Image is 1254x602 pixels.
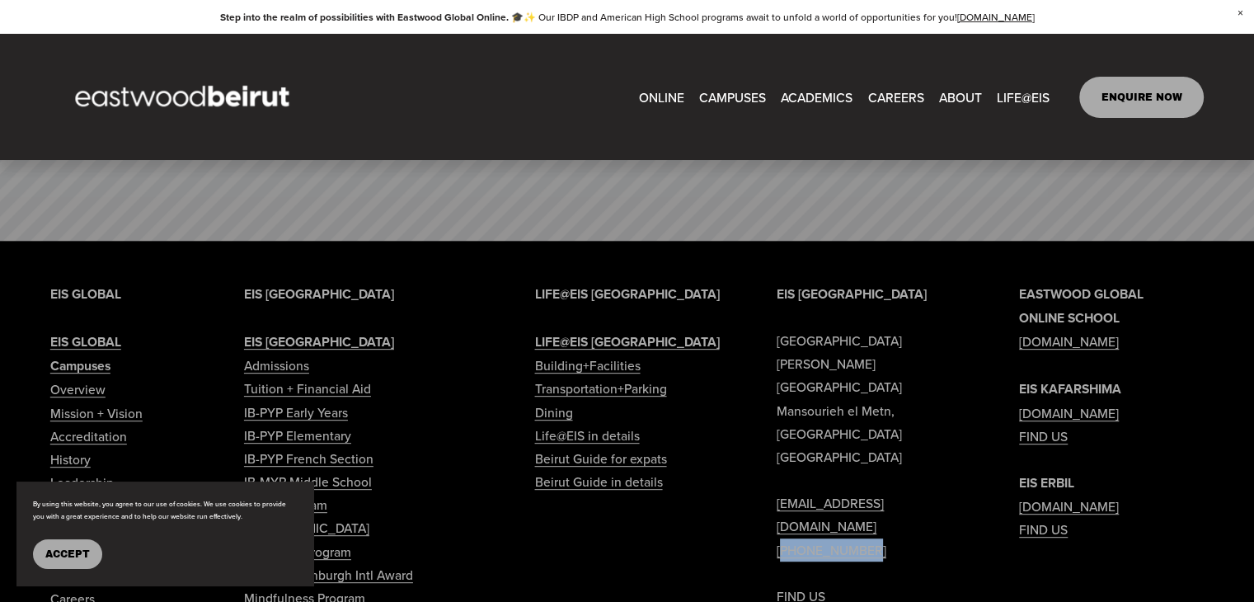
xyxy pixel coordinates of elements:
a: Overview [50,378,106,401]
a: Duke of Edinburgh Intl Award [244,563,413,586]
a: IB-MYP Middle School [244,470,372,493]
a: Beirut Guide for expats [534,447,666,470]
strong: LIFE@EIS [GEOGRAPHIC_DATA] [534,285,719,303]
a: IB-PYP Early Years [244,401,348,424]
a: [DOMAIN_NAME] [1019,330,1119,353]
strong: Campuses [50,356,110,375]
strong: EIS GLOBAL [50,285,121,303]
strong: EIS ERBIL [1019,473,1074,492]
a: Mission + Vision [50,402,143,425]
a: [EMAIL_ADDRESS][DOMAIN_NAME] [777,491,961,538]
a: Accreditation [50,425,127,448]
a: folder dropdown [939,84,982,110]
a: Life@EIS in details [534,424,639,447]
a: IB-PYP Elementary [244,424,351,447]
strong: LIFE@EIS [GEOGRAPHIC_DATA] [534,332,719,351]
a: Building+Facilities [534,354,640,377]
span: ABOUT [939,86,982,109]
a: folder dropdown [781,84,852,110]
strong: EIS [GEOGRAPHIC_DATA] [777,285,927,303]
a: folder dropdown [997,84,1050,110]
span: Accept [45,548,90,560]
a: Admissions [244,354,309,377]
a: folder dropdown [699,84,766,110]
a: EIS [GEOGRAPHIC_DATA] [244,330,394,354]
a: CAREERS [867,84,923,110]
a: Beirut Guide in details [534,470,662,493]
strong: EIS KAFARSHIMA [1019,379,1121,398]
a: Campuses [50,354,110,378]
a: [DOMAIN_NAME] [1019,402,1119,425]
a: IB-PYP French Section [244,447,373,470]
section: Cookie banner [16,482,313,586]
a: FIND US [1019,518,1068,541]
a: LIFE@EIS [GEOGRAPHIC_DATA] [534,330,719,354]
a: ENQUIRE NOW [1079,77,1204,118]
a: [PHONE_NUMBER] [777,539,886,562]
a: ONLINE [639,84,684,110]
a: EIS GLOBAL [50,330,121,354]
a: Tuition + Financial Aid [244,377,371,400]
span: CAMPUSES [699,86,766,109]
a: [DOMAIN_NAME] [1019,495,1119,518]
strong: EIS [GEOGRAPHIC_DATA] [244,285,394,303]
strong: EIS [GEOGRAPHIC_DATA] [244,332,394,351]
a: [DOMAIN_NAME] [957,10,1035,24]
p: By using this website, you agree to our use of cookies. We use cookies to provide you with a grea... [33,498,297,523]
strong: EASTWOOD GLOBAL ONLINE SCHOOL [1019,285,1144,327]
a: Transportation+Parking [534,377,666,400]
span: LIFE@EIS [997,86,1050,109]
strong: EIS GLOBAL [50,332,121,351]
span: ACADEMICS [781,86,852,109]
a: Dining [534,401,572,424]
a: History [50,448,91,471]
button: Accept [33,539,102,569]
a: FIND US [1019,425,1068,448]
img: EastwoodIS Global Site [50,55,319,139]
a: Leadership [50,471,114,494]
